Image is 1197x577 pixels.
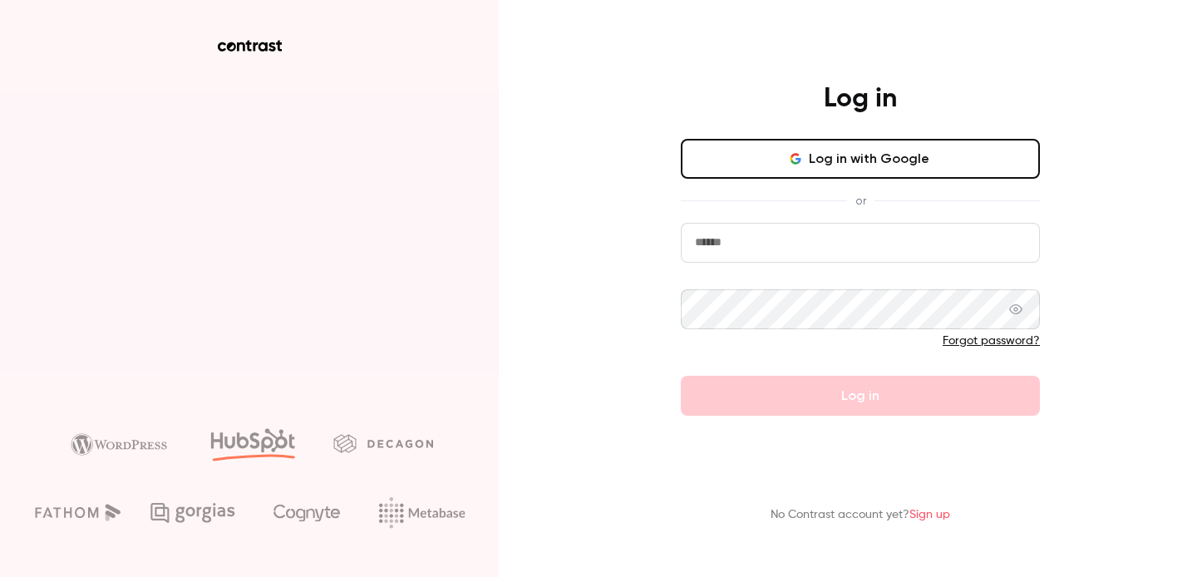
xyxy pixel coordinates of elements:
button: Log in with Google [681,139,1040,179]
a: Forgot password? [943,335,1040,347]
img: decagon [333,434,433,452]
span: or [847,192,874,210]
p: No Contrast account yet? [771,506,950,524]
h4: Log in [824,82,897,116]
a: Sign up [909,509,950,520]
